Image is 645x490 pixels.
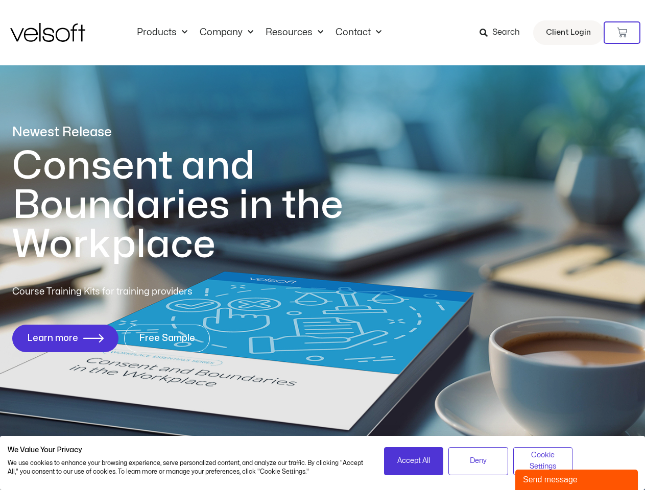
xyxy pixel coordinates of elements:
span: Free Sample [139,333,195,344]
a: Free Sample [124,325,210,352]
p: Newest Release [12,124,385,141]
span: Accept All [397,455,430,467]
h1: Consent and Boundaries in the Workplace [12,146,385,264]
nav: Menu [131,27,388,38]
a: ContactMenu Toggle [329,27,388,38]
a: Client Login [533,20,604,45]
a: Search [480,24,527,41]
span: Deny [470,455,487,467]
span: Learn more [27,333,78,344]
a: Learn more [12,325,118,352]
p: Course Training Kits for training providers [12,285,267,299]
a: CompanyMenu Toggle [194,27,259,38]
span: Client Login [546,26,591,39]
span: Cookie Settings [520,450,566,473]
h2: We Value Your Privacy [8,446,369,455]
iframe: chat widget [515,468,640,490]
img: Velsoft Training Materials [10,23,85,42]
p: We use cookies to enhance your browsing experience, serve personalized content, and analyze our t... [8,459,369,476]
button: Adjust cookie preferences [513,447,573,475]
a: ResourcesMenu Toggle [259,27,329,38]
span: Search [492,26,520,39]
button: Accept all cookies [384,447,444,475]
button: Deny all cookies [448,447,508,475]
a: ProductsMenu Toggle [131,27,194,38]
